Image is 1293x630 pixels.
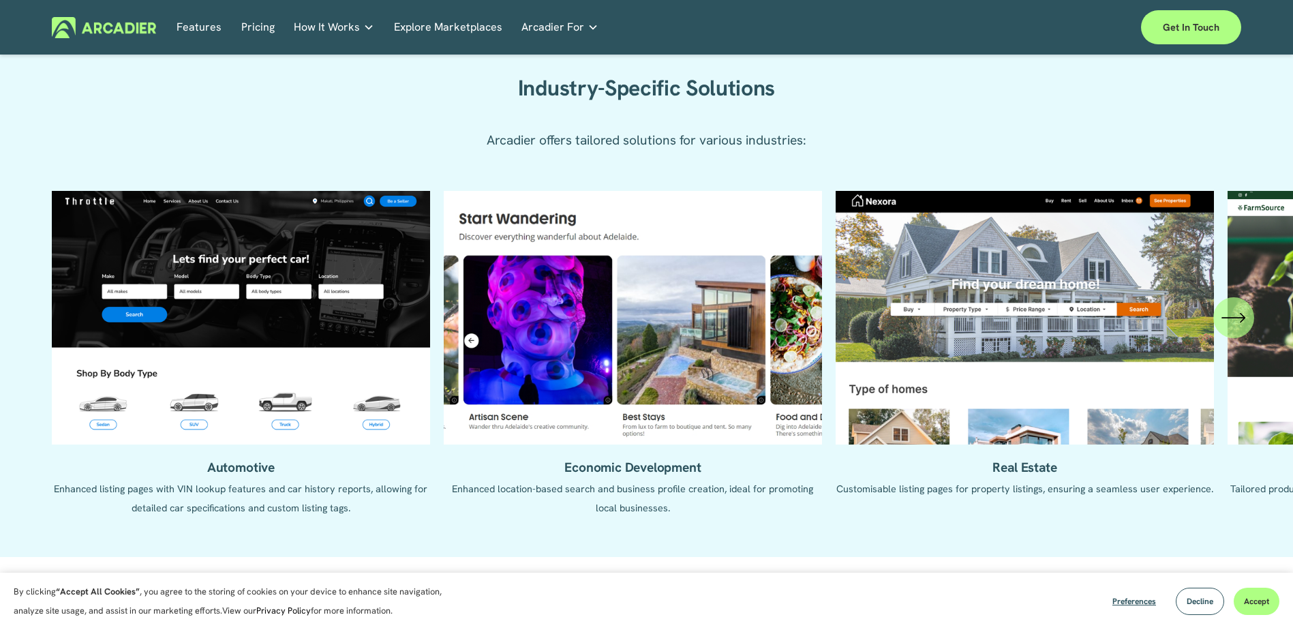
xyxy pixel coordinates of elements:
[177,17,222,38] a: Features
[56,586,140,597] strong: “Accept All Cookies”
[1213,297,1254,338] button: Next
[1176,588,1224,615] button: Decline
[256,605,311,616] a: Privacy Policy
[52,17,156,38] img: Arcadier
[294,17,374,38] a: folder dropdown
[521,18,584,37] span: Arcadier For
[455,75,838,102] h2: Industry-Specific Solutions
[1225,565,1293,630] iframe: Chat Widget
[1187,596,1213,607] span: Decline
[14,582,457,620] p: By clicking , you agree to the storing of cookies on your device to enhance site navigation, anal...
[1141,10,1241,44] a: Get in touch
[294,18,360,37] span: How It Works
[241,17,275,38] a: Pricing
[1102,588,1166,615] button: Preferences
[487,132,806,149] span: Arcadier offers tailored solutions for various industries:
[394,17,502,38] a: Explore Marketplaces
[521,17,598,38] a: folder dropdown
[1112,596,1156,607] span: Preferences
